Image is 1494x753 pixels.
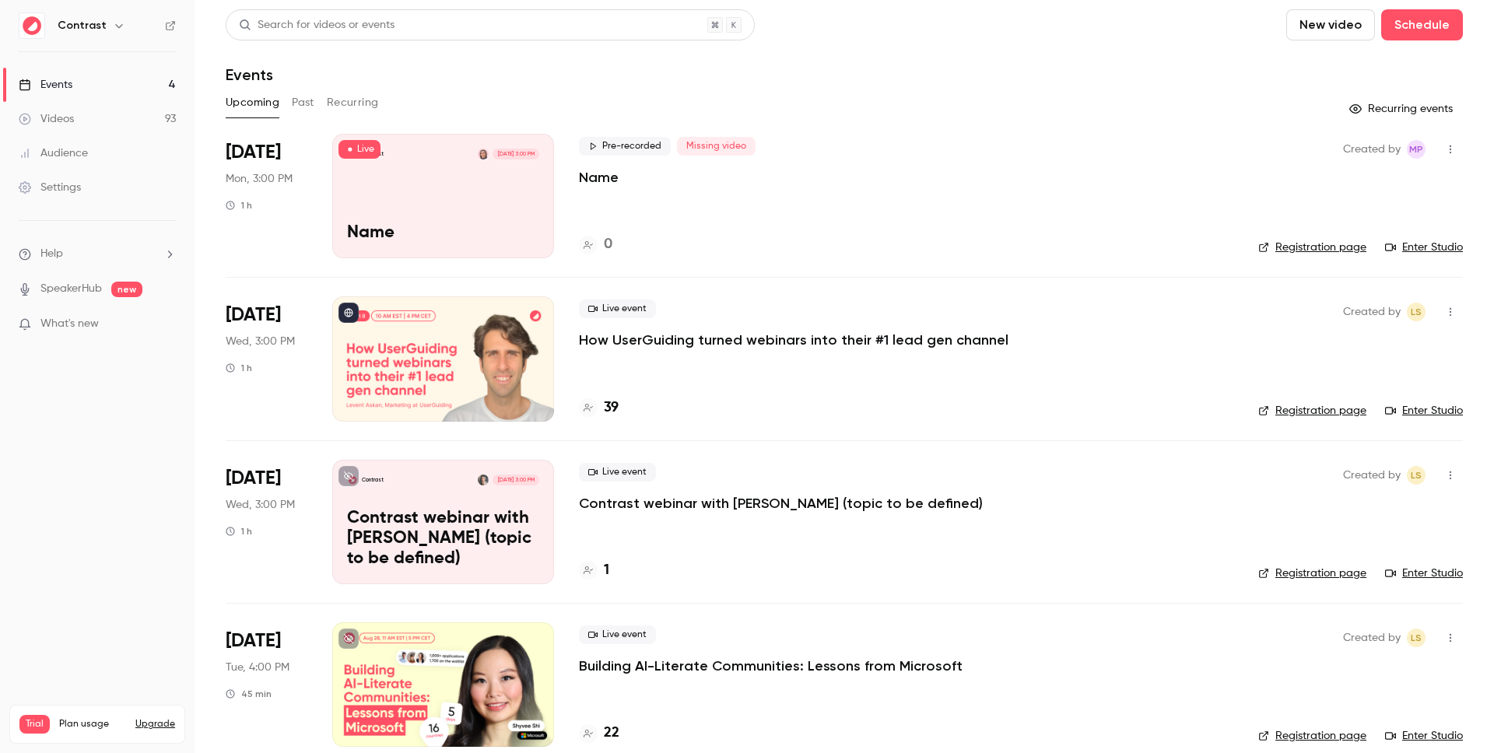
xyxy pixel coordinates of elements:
h4: 1 [604,560,609,581]
span: Tue, 4:00 PM [226,660,289,675]
span: Live [338,140,381,159]
div: Dec 3 Wed, 4:00 PM (Europe/Amsterdam) [226,460,307,584]
span: Created by [1343,140,1401,159]
span: What's new [40,316,99,332]
span: Wed, 3:00 PM [226,497,295,513]
button: Past [292,90,314,115]
span: Live event [579,299,656,318]
span: Plan usage [59,718,126,730]
a: Registration page [1258,240,1366,255]
div: 1 h [226,362,252,374]
div: 1 h [226,199,252,212]
span: new [111,282,142,297]
span: Live event [579,625,656,644]
div: Audience [19,145,88,161]
button: Upgrade [135,718,175,730]
span: [DATE] [226,140,281,165]
span: LS [1411,629,1422,647]
span: Help [40,246,63,262]
span: Pre-recorded [579,137,671,156]
p: Name [347,223,539,243]
a: SpeakerHub [40,281,102,297]
a: Registration page [1258,566,1366,581]
div: Videos [19,111,74,127]
button: Recurring [327,90,379,115]
span: [DATE] 3:00 PM [493,149,538,159]
a: 39 [579,398,619,419]
a: Registration page [1258,728,1366,744]
span: LS [1411,466,1422,485]
div: Events [19,77,72,93]
a: How UserGuiding turned webinars into their #1 lead gen channel [579,331,1008,349]
span: Trial [19,715,50,734]
span: Created by [1343,629,1401,647]
div: 1 h [226,525,252,538]
span: Maxim Poulsen [1407,140,1426,159]
a: 1 [579,560,609,581]
span: [DATE] 3:00 PM [493,475,538,485]
div: Oct 6 Mon, 4:00 PM (Europe/Paris) [226,134,307,258]
h4: 22 [604,723,619,744]
div: Search for videos or events [239,17,395,33]
span: Wed, 3:00 PM [226,334,295,349]
a: Enter Studio [1385,403,1463,419]
span: Created by [1343,466,1401,485]
a: Enter Studio [1385,566,1463,581]
button: Upcoming [226,90,279,115]
a: Building AI-Literate Communities: Lessons from Microsoft [579,657,963,675]
p: Contrast [362,476,384,484]
a: 0 [579,234,612,255]
span: Lusine Sargsyan [1407,303,1426,321]
div: Settings [19,180,81,195]
div: Oct 8 Wed, 10:00 AM (America/New York) [226,296,307,421]
span: Lusine Sargsyan [1407,629,1426,647]
a: Name [579,168,619,187]
span: [DATE] [226,466,281,491]
span: MP [1409,140,1423,159]
span: [DATE] [226,629,281,653]
span: Created by [1343,303,1401,321]
img: Liana Hakobyan [478,475,489,485]
a: Registration page [1258,403,1366,419]
button: Recurring events [1342,96,1463,121]
li: help-dropdown-opener [19,246,176,262]
img: Contrast [19,13,44,38]
a: 22 [579,723,619,744]
button: Schedule [1381,9,1463,40]
span: Lusine Sargsyan [1407,466,1426,485]
a: Contrast webinar with [PERSON_NAME] (topic to be defined) [579,494,983,513]
span: Missing video [677,137,756,156]
a: Enter Studio [1385,728,1463,744]
span: LS [1411,303,1422,321]
h4: 39 [604,398,619,419]
a: Contrast webinar with Liana (topic to be defined)ContrastLiana Hakobyan[DATE] 3:00 PMContrast web... [332,460,554,584]
h6: Contrast [58,18,107,33]
span: Mon, 3:00 PM [226,171,293,187]
div: 45 min [226,688,272,700]
span: [DATE] [226,303,281,327]
p: Contrast webinar with [PERSON_NAME] (topic to be defined) [347,509,539,569]
a: Enter Studio [1385,240,1463,255]
div: Dec 9 Tue, 11:00 AM (America/New York) [226,622,307,747]
h4: 0 [604,234,612,255]
img: Maxim Poulsen [478,149,489,159]
span: Live event [579,463,656,482]
h1: Events [226,65,273,84]
a: NameContrastMaxim Poulsen[DATE] 3:00 PMName [332,134,554,258]
button: New video [1286,9,1375,40]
